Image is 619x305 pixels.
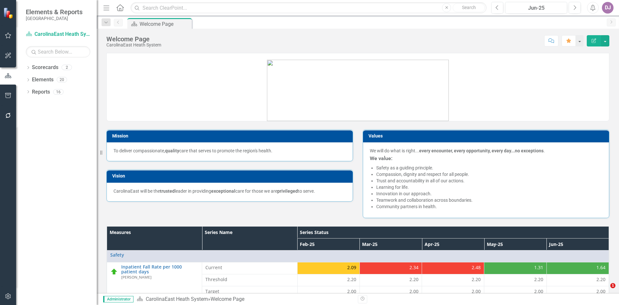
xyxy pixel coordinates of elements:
span: Current [205,264,294,271]
strong: exceptional [211,188,235,194]
iframe: Intercom live chat [597,283,613,299]
div: 16 [53,89,64,95]
span: 2.09 [347,264,356,271]
td: Double-Click to Edit [546,262,609,274]
span: 2.00 [534,288,543,295]
li: Teamwork and collaboration across boundaries. [376,197,602,203]
div: Welcome Page [140,20,190,28]
small: [PERSON_NAME] [121,275,152,279]
li: Community partners in health. [376,203,602,210]
td: Double-Click to Edit [422,286,484,298]
h3: Vision [112,174,349,178]
span: Elements & Reports [26,8,83,16]
td: Double-Click to Edit [297,262,359,274]
a: Scorecards [32,64,58,71]
p: CarolinaEast will be the leader in providing care for those we are to serve. [113,188,346,194]
span: 2.20 [347,276,356,283]
input: Search Below... [26,46,90,57]
span: 2.00 [347,288,356,295]
span: Threshold [205,276,294,283]
button: Search [453,3,485,12]
img: On Track [110,268,118,276]
h3: Values [368,134,606,138]
li: Compassion, dignity and respect for all people. [376,171,602,178]
img: mceclip1.png [267,60,449,121]
h3: We value: [370,156,602,161]
td: Double-Click to Edit [202,286,297,298]
span: 1.31 [534,264,543,271]
span: Search [462,5,476,10]
span: 2.20 [596,276,605,283]
div: CarolinaEast Heath System [106,43,161,47]
a: CarolinaEast Heath System [26,31,90,38]
td: Double-Click to Edit [546,286,609,298]
small: [GEOGRAPHIC_DATA] [26,16,83,21]
div: Jun-25 [507,4,565,12]
div: » [137,296,353,303]
span: 2.20 [472,276,481,283]
td: Double-Click to Edit [297,274,359,286]
a: CarolinaEast Heath System [146,296,208,302]
div: 20 [57,77,67,83]
li: Safety as a guiding principle. [376,165,602,171]
span: Administrator [103,296,133,302]
td: Double-Click to Edit [359,262,422,274]
span: 2.00 [409,288,418,295]
span: 2.00 [596,288,605,295]
div: 2 [62,65,72,70]
h3: Mission [112,134,349,138]
li: Innovation in our approach. [376,190,602,197]
strong: privileged [277,188,298,194]
td: Double-Click to Edit [359,286,422,298]
li: Learning for life. [376,184,602,190]
td: Double-Click to Edit [422,274,484,286]
span: 2.20 [409,276,418,283]
div: Welcome Page [211,296,244,302]
td: Double-Click to Edit [422,262,484,274]
td: Double-Click to Edit Right Click for Context Menu [107,250,609,262]
a: Safety [110,252,605,257]
p: We will do what is right... . [370,147,602,154]
td: Double-Click to Edit [359,274,422,286]
span: Target [205,288,294,295]
strong: quality [165,148,179,153]
strong: every encounter, every opportunity, every day...no exceptions [419,148,544,153]
a: Elements [32,76,54,84]
button: DJ [602,2,614,14]
td: Double-Click to Edit [202,262,297,274]
span: 2.34 [409,264,418,271]
td: Double-Click to Edit [484,262,546,274]
span: 2.20 [534,276,543,283]
p: To deliver compassionate, care that serves to promote the region's health. [113,147,346,154]
td: Double-Click to Edit [546,274,609,286]
a: Reports [32,88,50,96]
td: Double-Click to Edit [297,286,359,298]
strong: trusted [160,188,175,194]
li: Trust and accountability in all of our actions. [376,178,602,184]
img: ClearPoint Strategy [3,7,15,19]
td: Double-Click to Edit [202,274,297,286]
button: Jun-25 [505,2,567,14]
span: 2.48 [472,264,481,271]
div: Welcome Page [106,36,161,43]
span: 1 [610,283,615,288]
span: 2.00 [472,288,481,295]
span: 1.64 [596,264,605,271]
td: Double-Click to Edit [484,274,546,286]
a: Inpatient Fall Rate per 1000 patient days [121,264,199,274]
input: Search ClearPoint... [131,2,486,14]
td: Double-Click to Edit [484,286,546,298]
